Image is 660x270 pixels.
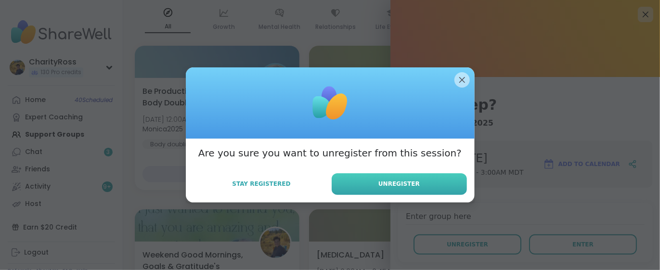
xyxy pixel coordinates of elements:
span: Stay Registered [232,180,290,188]
button: Unregister [332,173,467,195]
img: ShareWell Logomark [306,79,354,127]
span: Unregister [378,180,420,188]
h3: Are you sure you want to unregister from this session? [198,146,462,160]
button: Stay Registered [194,174,330,194]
